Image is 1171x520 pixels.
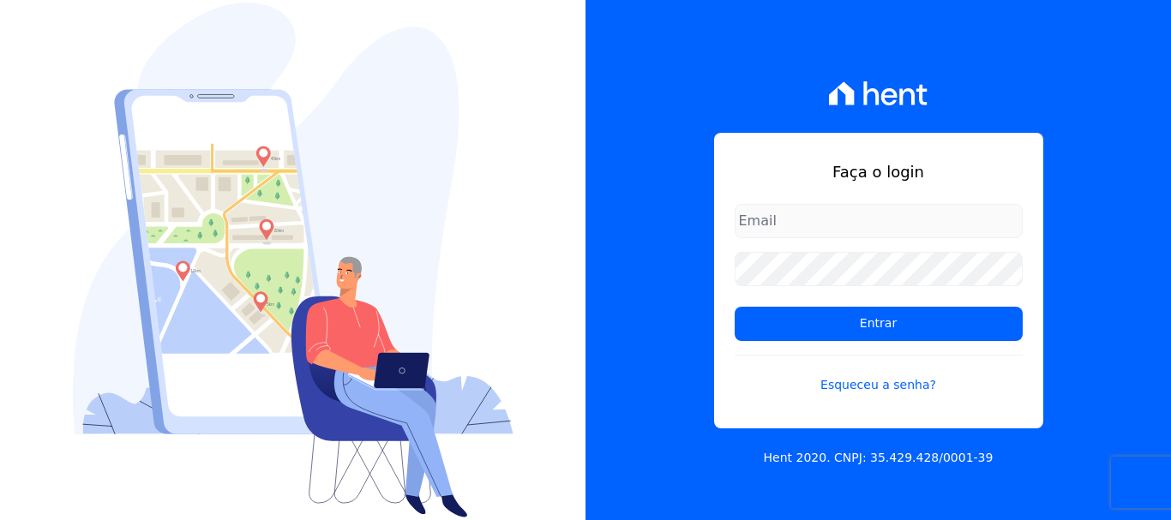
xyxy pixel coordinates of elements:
[735,160,1023,183] h1: Faça o login
[735,307,1023,341] input: Entrar
[735,204,1023,238] input: Email
[73,3,513,517] img: Login
[735,355,1023,394] a: Esqueceu a senha?
[764,449,994,467] p: Hent 2020. CNPJ: 35.429.428/0001-39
